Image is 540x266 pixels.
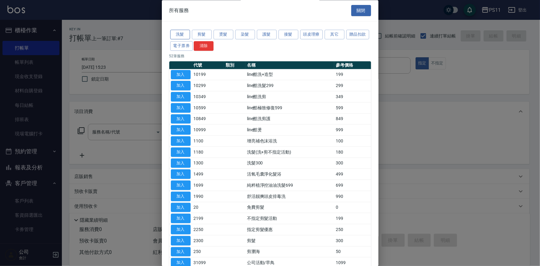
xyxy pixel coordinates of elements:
[192,213,224,224] td: 2199
[171,203,191,212] button: 加入
[214,30,233,40] button: 燙髮
[334,202,371,213] td: 0
[194,41,214,51] button: 清除
[334,246,371,258] td: 50
[192,91,224,102] td: 10349
[192,246,224,258] td: 250
[334,61,371,69] th: 參考價格
[245,114,334,125] td: line酷洗剪護
[171,70,191,80] button: 加入
[192,235,224,246] td: 2300
[192,147,224,158] td: 1180
[245,169,334,180] td: 活氧毛囊淨化髮浴
[257,30,277,40] button: 護髮
[351,5,371,16] button: 關閉
[192,169,224,180] td: 1499
[334,114,371,125] td: 849
[192,191,224,202] td: 1990
[279,30,298,40] button: 接髮
[171,114,191,124] button: 加入
[192,80,224,91] td: 10299
[334,213,371,224] td: 199
[245,147,334,158] td: 洗髮(洗+剪不指定活動)
[192,30,212,40] button: 剪髮
[192,114,224,125] td: 10849
[235,30,255,40] button: 染髮
[245,235,334,246] td: 剪髮
[192,158,224,169] td: 1300
[245,61,334,69] th: 名稱
[171,214,191,224] button: 加入
[192,202,224,213] td: 20
[171,103,191,113] button: 加入
[170,30,190,40] button: 洗髮
[245,224,334,235] td: 指定剪髮優惠
[334,102,371,114] td: 599
[171,170,191,179] button: 加入
[334,69,371,81] td: 199
[334,124,371,136] td: 999
[192,224,224,235] td: 2250
[245,69,334,81] td: line酷洗+造型
[171,225,191,235] button: 加入
[192,136,224,147] td: 1100
[192,180,224,191] td: 1699
[170,41,193,51] button: 電子票券
[334,180,371,191] td: 699
[192,124,224,136] td: 10999
[192,102,224,114] td: 10599
[245,246,334,258] td: 剪瀏海
[171,125,191,135] button: 加入
[245,180,334,191] td: 純粹植淨控油油洗髮699
[169,7,189,14] span: 所有服務
[245,80,334,91] td: line酷洗髮299
[334,169,371,180] td: 499
[245,191,334,202] td: 舒活靓爽頭皮排毒洗
[171,81,191,91] button: 加入
[192,69,224,81] td: 10199
[171,181,191,190] button: 加入
[169,53,371,59] p: 52 筆服務
[171,147,191,157] button: 加入
[224,61,245,69] th: 類別
[334,191,371,202] td: 990
[245,213,334,224] td: 不指定剪髮活動
[245,158,334,169] td: 洗髮300
[171,137,191,146] button: 加入
[334,147,371,158] td: 180
[245,202,334,213] td: 免費剪髮
[300,30,323,40] button: 頭皮理療
[245,136,334,147] td: 增亮補色沫浴洗
[171,236,191,246] button: 加入
[245,124,334,136] td: line酷燙
[192,61,224,69] th: 代號
[171,92,191,102] button: 加入
[171,247,191,257] button: 加入
[334,235,371,246] td: 300
[325,30,344,40] button: 其它
[334,80,371,91] td: 299
[245,102,334,114] td: line酷極致修復599
[334,224,371,235] td: 250
[334,91,371,102] td: 349
[346,30,369,40] button: 贈品扣款
[171,192,191,201] button: 加入
[171,159,191,168] button: 加入
[334,136,371,147] td: 100
[245,91,334,102] td: line酷洗剪
[334,158,371,169] td: 300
